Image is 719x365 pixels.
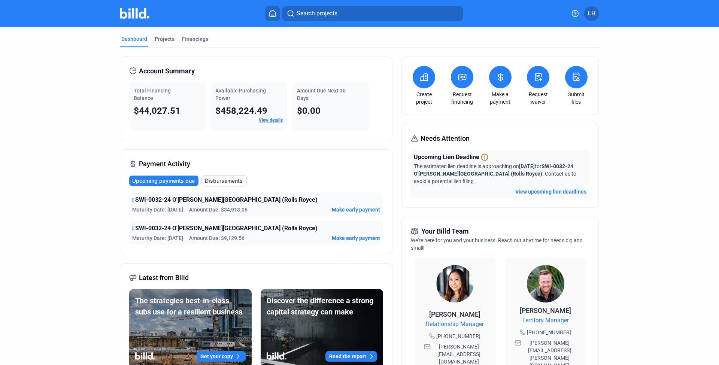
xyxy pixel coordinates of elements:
div: Projects [155,35,175,43]
span: Amount Due: $34,918.05 [189,206,248,213]
span: Needs Attention [421,133,470,144]
div: Dashboard [121,35,147,43]
span: Maturity Date: [DATE] [132,206,183,213]
span: Your Billd Team [421,226,469,237]
span: SWI-0032-24 O'[PERSON_NAME][GEOGRAPHIC_DATA] (Rolls Royce) [135,224,318,233]
a: Request waiver [525,91,551,106]
button: Make early payment [332,234,380,242]
span: [PHONE_NUMBER] [436,332,480,340]
span: $458,224.49 [215,106,267,116]
span: Relationship Manager [426,320,484,329]
button: Read the report [325,351,377,362]
span: Latest from Billd [139,273,189,283]
a: Create project [411,91,437,106]
span: [PERSON_NAME] [429,310,480,318]
span: Upcoming Lien Deadline [414,153,479,162]
span: The estimated lien deadline is approaching on for . Contact us to avoid a potential lien filing. [414,163,576,184]
div: Financings [182,35,208,43]
span: [PERSON_NAME] [520,307,571,314]
a: View details [259,118,283,123]
span: $0.00 [297,106,321,116]
span: Amount Due Next 30 Days [297,88,346,101]
button: Upcoming payments due [129,176,198,186]
button: Get your copy [197,351,246,362]
span: Total Financing Balance [134,88,171,101]
div: The strategies best-in-class subs use for a resilient business [135,295,246,317]
button: Make early payment [332,206,380,213]
span: [DATE] [519,163,535,169]
span: Amount Due: $9,129.56 [189,234,245,242]
img: Billd Company Logo [120,8,149,19]
button: Search projects [282,6,463,21]
span: [PHONE_NUMBER] [527,329,571,336]
span: Account Summary [139,66,195,76]
div: Discover the difference a strong capital strategy can make [267,295,377,317]
button: View upcoming lien deadlines [515,188,586,195]
span: Territory Manager [522,316,569,325]
button: LH [584,6,599,21]
span: Disbursements [205,177,243,185]
span: $44,027.51 [134,106,180,116]
a: Request financing [449,91,475,106]
img: Relationship Manager [436,265,474,302]
span: Payment Activity [139,159,190,169]
span: Upcoming payments due [132,177,195,185]
a: Make a payment [487,91,513,106]
button: Disbursements [201,175,247,186]
span: SWI-0032-24 O'[PERSON_NAME][GEOGRAPHIC_DATA] (Rolls Royce) [135,195,318,204]
img: Territory Manager [527,265,564,302]
span: Search projects [297,9,337,18]
span: Available Purchasing Power [215,88,266,101]
span: Maturity Date: [DATE] [132,234,183,242]
a: Submit files [563,91,589,106]
span: LH [588,9,595,18]
span: We're here for you and your business. Reach out anytime for needs big and small! [411,237,583,251]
